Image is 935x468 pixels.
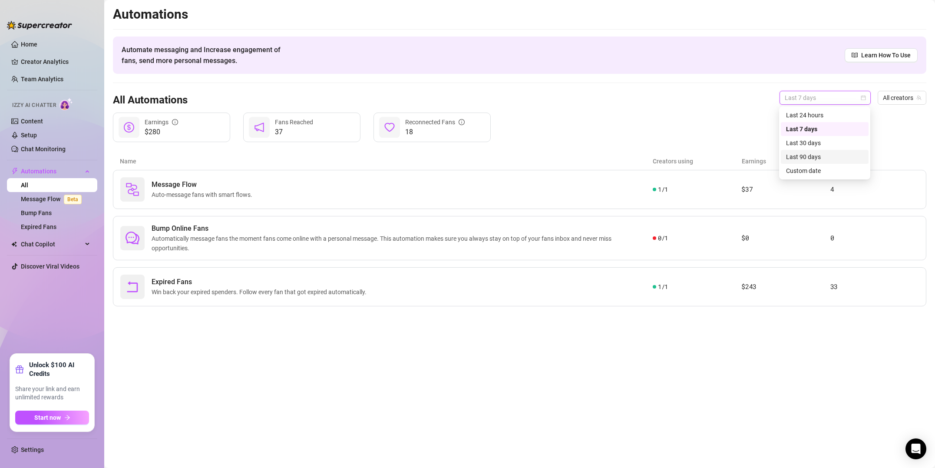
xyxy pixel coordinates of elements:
[21,223,56,230] a: Expired Fans
[21,41,37,48] a: Home
[785,91,866,104] span: Last 7 days
[658,185,668,194] span: 1 / 1
[15,385,89,402] span: Share your link and earn unlimited rewards
[113,6,926,23] h2: Automations
[12,101,56,110] span: Izzy AI Chatter
[59,98,73,110] img: AI Chatter
[15,411,89,425] button: Start nowarrow-right
[64,195,82,204] span: Beta
[15,365,24,374] span: gift
[405,117,465,127] div: Reconnected Fans
[830,156,919,166] article: Fans Reached
[21,446,44,453] a: Settings
[21,118,43,125] a: Content
[786,152,863,162] div: Last 90 days
[830,233,919,243] article: 0
[21,209,52,216] a: Bump Fans
[21,164,83,178] span: Automations
[741,233,830,243] article: $0
[29,361,89,378] strong: Unlock $100 AI Credits
[405,127,465,137] span: 18
[786,166,863,176] div: Custom date
[126,183,139,196] img: svg%3e
[21,146,66,153] a: Chat Monitoring
[658,233,668,243] span: 0 / 1
[786,110,863,120] div: Last 24 hours
[21,196,85,202] a: Message FlowBeta
[741,282,830,292] article: $243
[124,122,134,133] span: dollar
[781,150,869,164] div: Last 90 days
[152,234,653,253] span: Automatically message fans the moment fans come online with a personal message. This automation m...
[658,282,668,292] span: 1 / 1
[845,48,918,62] a: Learn How To Use
[384,122,395,133] span: heart
[741,184,830,195] article: $37
[152,190,256,199] span: Auto-message fans with smart flows.
[905,438,926,459] div: Open Intercom Messenger
[126,231,139,245] span: comment
[21,76,63,83] a: Team Analytics
[152,287,370,297] span: Win back your expired spenders. Follow every fan that got expired automatically.
[781,108,869,122] div: Last 24 hours
[21,237,83,251] span: Chat Copilot
[152,179,256,190] span: Message Flow
[152,277,370,287] span: Expired Fans
[781,122,869,136] div: Last 7 days
[275,127,313,137] span: 37
[275,119,313,126] span: Fans Reached
[781,136,869,150] div: Last 30 days
[830,184,919,195] article: 4
[21,132,37,139] a: Setup
[852,52,858,58] span: read
[122,44,289,66] span: Automate messaging and Increase engagement of fans, send more personal messages.
[113,93,188,107] h3: All Automations
[781,164,869,178] div: Custom date
[11,168,18,175] span: thunderbolt
[21,182,28,189] a: All
[34,414,61,421] span: Start now
[152,223,653,234] span: Bump Online Fans
[742,156,831,166] article: Earnings
[916,95,922,100] span: team
[883,91,921,104] span: All creators
[786,124,863,134] div: Last 7 days
[830,282,919,292] article: 33
[786,138,863,148] div: Last 30 days
[459,119,465,125] span: info-circle
[861,50,911,60] span: Learn How To Use
[172,119,178,125] span: info-circle
[21,263,79,270] a: Discover Viral Videos
[64,415,70,421] span: arrow-right
[126,280,139,294] span: rollback
[653,156,742,166] article: Creators using
[120,156,653,166] article: Name
[254,122,264,133] span: notification
[11,241,17,247] img: Chat Copilot
[21,55,90,69] a: Creator Analytics
[7,21,72,30] img: logo-BBDzfeDw.svg
[145,117,178,127] div: Earnings
[145,127,178,137] span: $280
[861,95,866,100] span: calendar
